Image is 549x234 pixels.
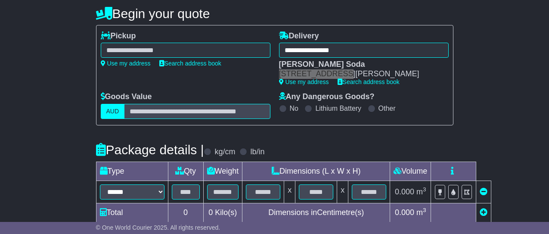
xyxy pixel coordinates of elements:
[101,31,136,41] label: Pickup
[416,187,426,196] span: m
[416,208,426,217] span: m
[168,203,203,222] td: 0
[96,6,453,21] h4: Begin your quote
[96,224,220,231] span: © One World Courier 2025. All rights reserved.
[101,104,125,119] label: AUD
[390,162,431,181] td: Volume
[315,104,361,112] label: Lithium Battery
[423,186,426,193] sup: 3
[101,92,152,102] label: Goods Value
[168,162,203,181] td: Qty
[101,60,151,67] a: Use my address
[338,78,400,85] a: Search address book
[378,104,396,112] label: Other
[279,69,440,79] div: [STREET_ADDRESS][PERSON_NAME]
[203,203,242,222] td: Kilo(s)
[96,162,168,181] td: Type
[96,143,204,157] h4: Package details |
[279,31,319,41] label: Delivery
[96,203,168,222] td: Total
[279,92,375,102] label: Any Dangerous Goods?
[395,187,414,196] span: 0.000
[203,162,242,181] td: Weight
[290,104,298,112] label: No
[242,162,390,181] td: Dimensions (L x W x H)
[337,181,348,203] td: x
[423,207,426,213] sup: 3
[480,208,487,217] a: Add new item
[284,181,295,203] td: x
[250,147,264,157] label: lb/in
[242,203,390,222] td: Dimensions in Centimetre(s)
[279,60,440,69] div: [PERSON_NAME] Soda
[208,208,213,217] span: 0
[395,208,414,217] span: 0.000
[279,78,329,85] a: Use my address
[214,147,235,157] label: kg/cm
[480,187,487,196] a: Remove this item
[159,60,221,67] a: Search address book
